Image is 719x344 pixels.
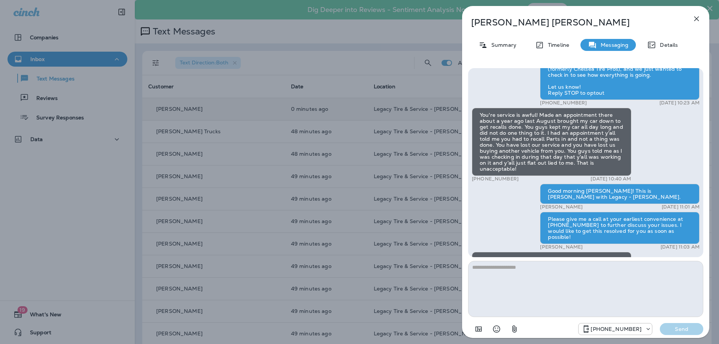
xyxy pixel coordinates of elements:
div: +1 (205) 606-2088 [579,325,652,334]
div: [PERSON_NAME], my apologies. I thought it was the dealership in [GEOGRAPHIC_DATA]. Believe it or ... [472,252,631,290]
p: [PERSON_NAME] [PERSON_NAME] [471,17,676,28]
p: [DATE] 10:23 AM [659,100,700,106]
div: Hi [PERSON_NAME], It’s been a couple of months since we serviced your 2014 Kia Cadenza at Legacy ... [540,38,700,100]
p: [PHONE_NUMBER] [591,326,641,332]
p: [DATE] 10:40 AM [591,176,631,182]
p: [DATE] 11:03 AM [661,244,700,250]
div: Please give me a call at your earliest convenience at [PHONE_NUMBER] to further discuss your issu... [540,212,700,244]
p: [PHONE_NUMBER] [472,176,519,182]
p: Messaging [597,42,628,48]
p: Timeline [544,42,569,48]
button: Add in a premade template [471,322,486,337]
div: You're service is awful! Made an appointment there about a year ago last August brought my car do... [472,108,631,176]
p: Summary [488,42,516,48]
p: [PERSON_NAME] [540,244,583,250]
p: [DATE] 11:01 AM [662,204,700,210]
button: Select an emoji [489,322,504,337]
p: [PERSON_NAME] [540,204,583,210]
p: [PHONE_NUMBER] [540,100,587,106]
p: Details [656,42,678,48]
div: Good morning [PERSON_NAME]! This is [PERSON_NAME] with Legacy - [PERSON_NAME]. [540,184,700,204]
